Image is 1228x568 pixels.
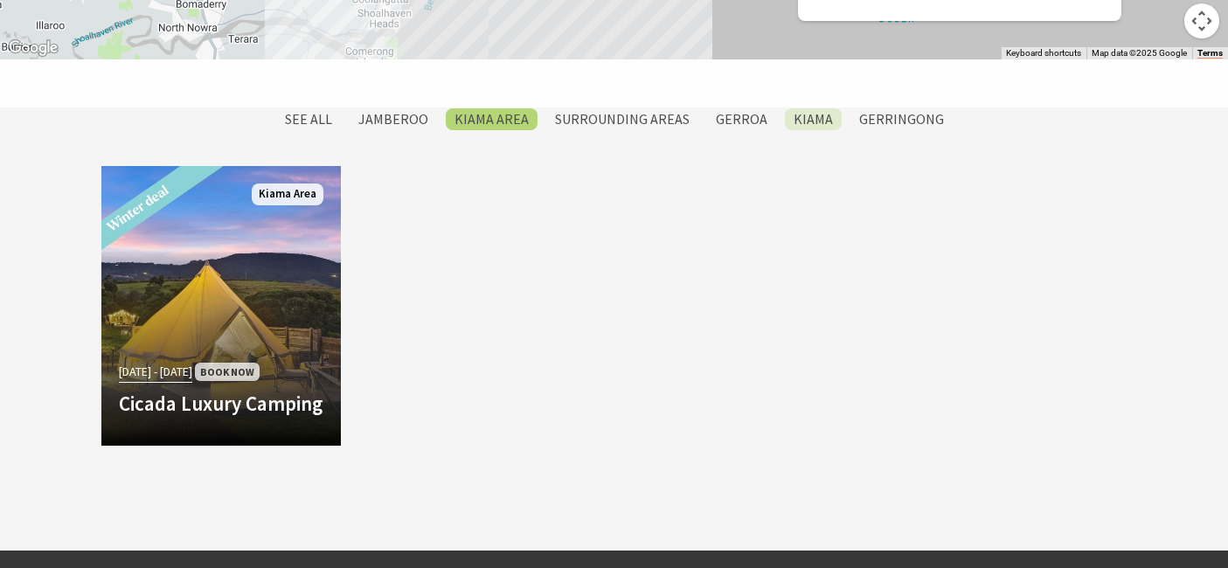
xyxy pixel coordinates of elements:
[4,37,62,59] img: Google
[1006,47,1081,59] button: Keyboard shortcuts
[785,108,842,130] label: Kiama
[546,108,698,130] label: Surrounding Areas
[119,391,323,416] h4: Cicada Luxury Camping
[1197,48,1223,59] a: Terms (opens in new tab)
[4,37,62,59] a: Open this area in Google Maps (opens a new window)
[1092,48,1187,58] span: Map data ©2025 Google
[101,166,341,446] a: Another Image Used [DATE] - [DATE] Book Now Cicada Luxury Camping Kiama Area
[252,184,323,205] span: Kiama Area
[1184,3,1219,38] button: Map camera controls
[446,108,538,130] label: Kiama Area
[119,362,192,382] span: [DATE] - [DATE]
[276,108,341,130] label: SEE All
[195,363,260,381] span: Book Now
[707,108,776,130] label: Gerroa
[850,108,953,130] label: Gerringong
[350,108,437,130] label: Jamberoo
